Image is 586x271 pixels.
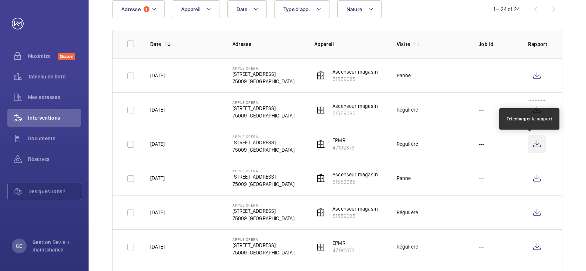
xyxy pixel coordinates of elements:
[28,155,81,163] span: Réserves
[28,73,81,80] span: Tableau de bord
[28,135,81,142] span: Documents
[172,0,220,18] button: Appareil
[150,209,165,216] p: [DATE]
[232,105,294,112] p: [STREET_ADDRESS]
[397,106,418,113] div: Régulière
[232,112,294,119] p: 75009 [GEOGRAPHIC_DATA]
[479,41,516,48] p: Job Id
[528,41,547,48] p: Rapport
[150,175,165,182] p: [DATE]
[16,242,23,250] p: GD
[232,207,294,215] p: [STREET_ADDRESS]
[28,188,81,195] span: Des questions?
[332,144,355,151] p: 47192373
[283,6,310,12] span: Type d'app.
[397,175,411,182] div: Panne
[237,6,247,12] span: Date
[32,239,77,253] p: Gestion Devis + maintenance
[347,6,362,12] span: Nature
[479,175,485,182] p: ---
[397,209,418,216] div: Régulière
[316,174,325,183] img: elevator.svg
[150,106,165,113] p: [DATE]
[232,237,294,242] p: Apple Opéra
[479,140,485,148] p: ---
[316,140,325,148] img: elevator.svg
[493,6,520,13] div: 1 – 24 of 24
[232,173,294,180] p: [STREET_ADDRESS]
[58,53,75,60] span: Discover
[232,139,294,146] p: [STREET_ADDRESS]
[232,41,303,48] p: Adresse
[232,180,294,188] p: 75009 [GEOGRAPHIC_DATA]
[144,6,149,12] span: 1
[150,243,165,250] p: [DATE]
[232,100,294,105] p: Apple Opéra
[332,205,378,212] p: Ascenseur magasin
[316,105,325,114] img: elevator.svg
[150,41,161,48] p: Date
[316,208,325,217] img: elevator.svg
[397,243,418,250] div: Régulière
[314,41,385,48] p: Appareil
[232,134,294,139] p: Apple Opéra
[232,215,294,222] p: 75009 [GEOGRAPHIC_DATA]
[28,114,81,122] span: Interventions
[337,0,382,18] button: Nature
[397,140,418,148] div: Régulière
[232,242,294,249] p: [STREET_ADDRESS]
[332,75,378,83] p: 51559085
[28,52,58,60] span: Maximize
[332,102,378,110] p: Ascenseur magasin
[479,106,485,113] p: ---
[232,203,294,207] p: Apple Opéra
[274,0,330,18] button: Type d'app.
[121,6,141,12] span: Adresse
[316,242,325,251] img: elevator.svg
[227,0,267,18] button: Date
[332,137,355,144] p: EPMR
[332,247,355,254] p: 47192373
[232,66,294,70] p: Apple Opéra
[316,71,325,80] img: elevator.svg
[479,243,485,250] p: ---
[150,72,165,79] p: [DATE]
[332,212,378,220] p: 51559085
[332,239,355,247] p: EPMR
[28,94,81,101] span: Mes adresses
[112,0,165,18] button: Adresse1
[507,116,552,122] div: Télécharger le rapport
[232,78,294,85] p: 75009 [GEOGRAPHIC_DATA]
[232,146,294,154] p: 75009 [GEOGRAPHIC_DATA]
[332,178,378,186] p: 51559085
[479,209,485,216] p: ---
[150,140,165,148] p: [DATE]
[397,41,410,48] p: Visite
[332,171,378,178] p: Ascenseur magasin
[181,6,200,12] span: Appareil
[232,169,294,173] p: Apple Opéra
[397,72,411,79] div: Panne
[232,70,294,78] p: [STREET_ADDRESS]
[332,68,378,75] p: Ascenseur magasin
[232,249,294,256] p: 75009 [GEOGRAPHIC_DATA]
[479,72,485,79] p: ---
[332,110,378,117] p: 51559085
